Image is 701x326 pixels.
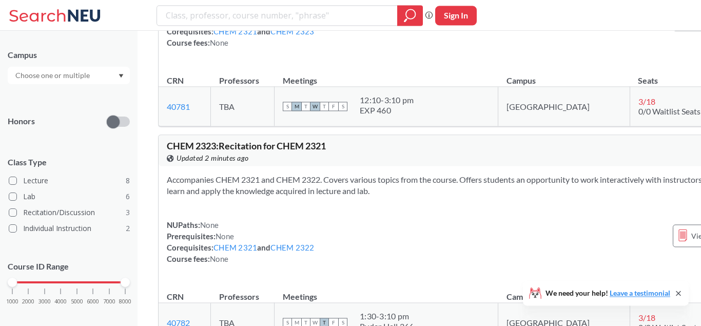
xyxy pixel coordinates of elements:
[165,7,390,24] input: Class, professor, course number, "phrase"
[270,243,314,252] a: CHEM 2322
[211,65,275,87] th: Professors
[9,206,130,219] label: Recitation/Discussion
[638,313,655,322] span: 3 / 18
[211,87,275,126] td: TBA
[8,261,130,273] p: Course ID Range
[167,140,326,151] span: CHEM 2323 : Recitation for CHEM 2321
[103,299,115,304] span: 7000
[338,102,347,111] span: S
[329,102,338,111] span: F
[126,175,130,186] span: 8
[275,65,498,87] th: Meetings
[126,223,130,234] span: 2
[8,49,130,61] div: Campus
[8,116,35,127] p: Honors
[54,299,67,304] span: 4000
[177,152,249,164] span: Updated 2 minutes ago
[498,87,630,126] td: [GEOGRAPHIC_DATA]
[213,27,257,36] a: CHEM 2321
[211,281,275,303] th: Professors
[360,311,414,321] div: 1:30 - 3:10 pm
[270,27,314,36] a: CHEM 2323
[9,174,130,187] label: Lecture
[638,97,655,106] span: 3 / 18
[126,207,130,218] span: 3
[404,8,416,23] svg: magnifying glass
[210,254,228,263] span: None
[638,106,700,116] span: 0/0 Waitlist Seats
[360,95,414,105] div: 12:10 - 3:10 pm
[292,102,301,111] span: M
[9,222,130,235] label: Individual Instruction
[200,220,219,229] span: None
[6,299,18,304] span: 1000
[126,191,130,202] span: 6
[610,289,670,297] a: Leave a testimonial
[498,65,630,87] th: Campus
[167,291,184,302] div: CRN
[71,299,83,304] span: 5000
[546,290,670,297] span: We need your help!
[283,102,292,111] span: S
[167,102,190,111] a: 40781
[87,299,99,304] span: 6000
[320,102,329,111] span: T
[498,281,630,303] th: Campus
[275,281,498,303] th: Meetings
[167,219,315,264] div: NUPaths: Prerequisites: Corequisites: and Course fees:
[10,69,96,82] input: Choose one or multiple
[360,105,414,116] div: EXP 460
[216,232,234,241] span: None
[167,75,184,86] div: CRN
[8,157,130,168] span: Class Type
[38,299,51,304] span: 3000
[397,5,423,26] div: magnifying glass
[8,67,130,84] div: Dropdown arrow
[22,299,34,304] span: 2000
[310,102,320,111] span: W
[435,6,477,25] button: Sign In
[119,74,124,78] svg: Dropdown arrow
[301,102,310,111] span: T
[9,190,130,203] label: Lab
[119,299,131,304] span: 8000
[210,38,228,47] span: None
[213,243,257,252] a: CHEM 2321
